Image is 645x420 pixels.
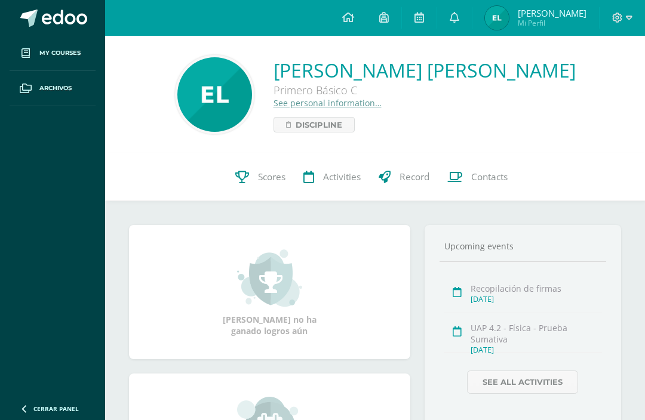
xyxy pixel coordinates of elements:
[471,322,602,345] div: UAP 4.2 - Física - Prueba Sumativa
[518,18,586,28] span: Mi Perfil
[294,153,370,201] a: Activities
[177,57,252,132] img: 4441f4b7f53e7ec0a8258d543de74fb8.png
[296,118,342,132] span: Discipline
[471,171,508,183] span: Contacts
[274,97,382,109] a: See personal information…
[274,83,576,97] div: Primero Básico C
[33,404,79,413] span: Cerrar panel
[39,84,72,93] span: Archivos
[10,71,96,106] a: Archivos
[237,248,302,308] img: achievement_small.png
[323,171,361,183] span: Activities
[471,283,602,294] div: Recopilación de firmas
[39,48,81,58] span: My courses
[274,117,355,132] a: Discipline
[258,171,285,183] span: Scores
[485,6,509,30] img: 6629f3bc959cff1d45596c1c35f9a503.png
[440,240,606,252] div: Upcoming events
[438,153,517,201] a: Contacts
[467,370,578,394] a: See all activities
[10,36,96,71] a: My courses
[400,171,429,183] span: Record
[518,7,586,19] span: [PERSON_NAME]
[274,57,576,83] a: [PERSON_NAME] [PERSON_NAME]
[210,248,329,336] div: [PERSON_NAME] no ha ganado logros aún
[471,294,602,304] div: [DATE]
[471,345,602,355] div: [DATE]
[370,153,438,201] a: Record
[226,153,294,201] a: Scores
